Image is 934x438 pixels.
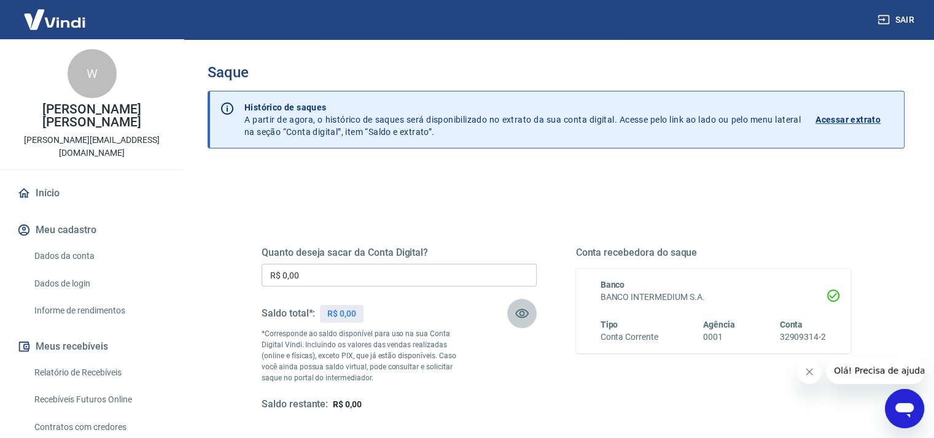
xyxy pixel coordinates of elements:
a: Dados de login [29,271,169,296]
h3: Saque [208,64,905,81]
p: [PERSON_NAME] [PERSON_NAME] [10,103,174,129]
button: Meus recebíveis [15,333,169,360]
h6: Conta Corrente [601,331,658,344]
button: Sair [875,9,919,31]
div: W [68,49,117,98]
button: Meu cadastro [15,217,169,244]
h6: BANCO INTERMEDIUM S.A. [601,291,827,304]
span: Olá! Precisa de ajuda? [7,9,103,18]
p: Acessar extrato [815,113,881,126]
a: Informe de rendimentos [29,298,169,323]
p: R$ 0,00 [327,307,356,320]
h5: Conta recebedora do saque [576,247,851,259]
span: R$ 0,00 [333,399,362,409]
span: Tipo [601,320,618,329]
h5: Quanto deseja sacar da Conta Digital? [262,247,537,259]
h5: Saldo total*: [262,307,315,320]
h5: Saldo restante: [262,398,328,411]
a: Dados da conta [29,244,169,269]
a: Relatório de Recebíveis [29,360,169,385]
iframe: Fechar mensagem [797,359,822,384]
p: [PERSON_NAME][EMAIL_ADDRESS][DOMAIN_NAME] [10,134,174,159]
a: Acessar extrato [815,101,894,138]
iframe: Botão para abrir a janela de mensagens [885,389,924,428]
h6: 32909314-2 [779,331,826,344]
p: A partir de agora, o histórico de saques será disponibilizado no extrato da sua conta digital. Ac... [244,101,801,138]
h6: 0001 [703,331,735,344]
p: *Corresponde ao saldo disponível para uso na sua Conta Digital Vindi. Incluindo os valores das ve... [262,328,468,383]
span: Banco [601,280,625,290]
a: Início [15,180,169,207]
p: Histórico de saques [244,101,801,113]
a: Recebíveis Futuros Online [29,387,169,412]
span: Agência [703,320,735,329]
span: Conta [779,320,803,329]
img: Vindi [15,1,95,38]
iframe: Mensagem da empresa [827,357,924,384]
